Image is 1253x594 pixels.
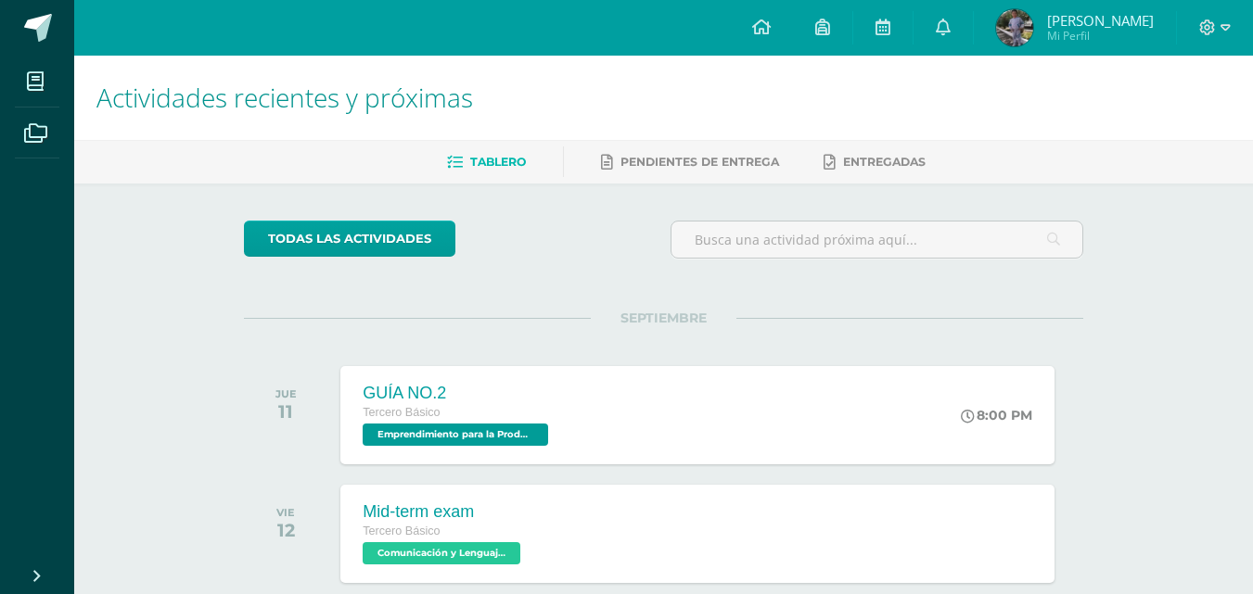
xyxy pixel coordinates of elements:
[961,407,1032,423] div: 8:00 PM
[363,384,553,403] div: GUÍA NO.2
[1047,11,1154,30] span: [PERSON_NAME]
[620,155,779,169] span: Pendientes de entrega
[996,9,1033,46] img: 07ac15f526a8d40e02b55d4bede13cd9.png
[824,147,926,177] a: Entregadas
[276,519,295,541] div: 12
[363,524,440,537] span: Tercero Básico
[1047,28,1154,44] span: Mi Perfil
[244,221,455,257] a: todas las Actividades
[671,221,1082,258] input: Busca una actividad próxima aquí...
[470,155,526,169] span: Tablero
[275,387,297,400] div: JUE
[363,423,548,446] span: Emprendimiento para la Productividad 'B'
[363,406,440,419] span: Tercero Básico
[363,502,525,522] div: Mid-term exam
[363,542,520,564] span: Comunicación y Lenguaje, Idioma Extranjero Inglés 'B'
[447,147,526,177] a: Tablero
[601,147,779,177] a: Pendientes de entrega
[275,400,297,423] div: 11
[96,80,473,115] span: Actividades recientes y próximas
[843,155,926,169] span: Entregadas
[591,310,736,326] span: SEPTIEMBRE
[276,506,295,519] div: VIE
